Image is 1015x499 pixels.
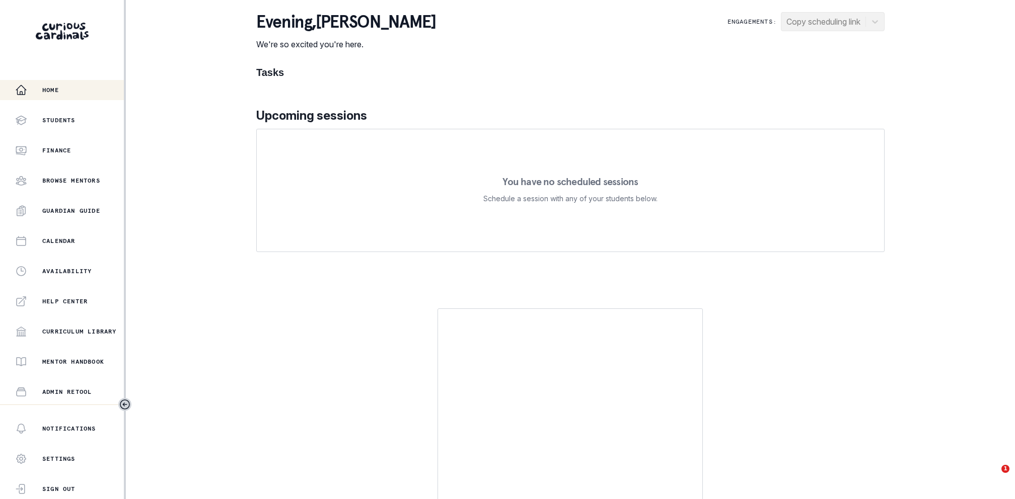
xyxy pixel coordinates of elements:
[502,177,638,187] p: You have no scheduled sessions
[42,237,76,245] p: Calendar
[1001,465,1009,473] span: 1
[42,207,100,215] p: Guardian Guide
[256,66,885,78] h1: Tasks
[42,297,88,305] p: Help Center
[483,193,658,205] p: Schedule a session with any of your students below.
[981,465,1005,489] iframe: Intercom live chat
[42,177,100,185] p: Browse Mentors
[42,327,117,336] p: Curriculum Library
[256,12,436,32] p: evening , [PERSON_NAME]
[118,398,131,411] button: Toggle sidebar
[42,267,92,275] p: Availability
[728,18,777,26] p: Engagements:
[42,358,104,366] p: Mentor Handbook
[42,86,59,94] p: Home
[256,107,885,125] p: Upcoming sessions
[42,388,92,396] p: Admin Retool
[42,455,76,463] p: Settings
[42,146,71,154] p: Finance
[42,485,76,493] p: Sign Out
[42,425,96,433] p: Notifications
[36,23,89,40] img: Curious Cardinals Logo
[256,38,436,50] p: We're so excited you're here.
[42,116,76,124] p: Students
